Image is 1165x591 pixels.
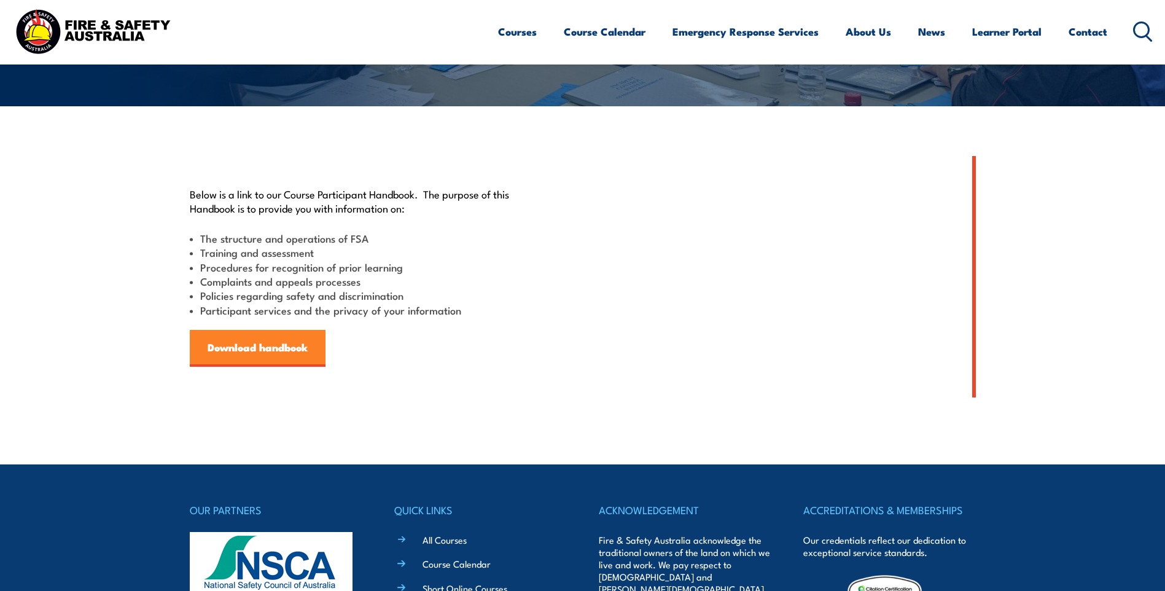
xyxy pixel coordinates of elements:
p: Below is a link to our Course Participant Handbook. The purpose of this Handbook is to provide yo... [190,187,526,216]
a: News [918,15,945,48]
a: Courses [498,15,537,48]
li: Participant services and the privacy of your information [190,303,526,317]
p: Our credentials reflect our dedication to exceptional service standards. [803,534,975,558]
a: Course Calendar [564,15,645,48]
a: Course Calendar [423,557,491,570]
li: Policies regarding safety and discrimination [190,288,526,302]
a: Contact [1069,15,1107,48]
h4: QUICK LINKS [394,501,566,519]
a: Emergency Response Services [672,15,819,48]
li: Complaints and appeals processes [190,274,526,288]
li: Procedures for recognition of prior learning [190,260,526,274]
a: Learner Portal [972,15,1042,48]
h4: OUR PARTNERS [190,501,362,519]
li: The structure and operations of FSA [190,231,526,245]
h4: ACCREDITATIONS & MEMBERSHIPS [803,501,975,519]
li: Training and assessment [190,245,526,259]
h4: ACKNOWLEDGEMENT [599,501,771,519]
a: All Courses [423,533,467,546]
a: Download handbook [190,330,325,367]
a: About Us [846,15,891,48]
